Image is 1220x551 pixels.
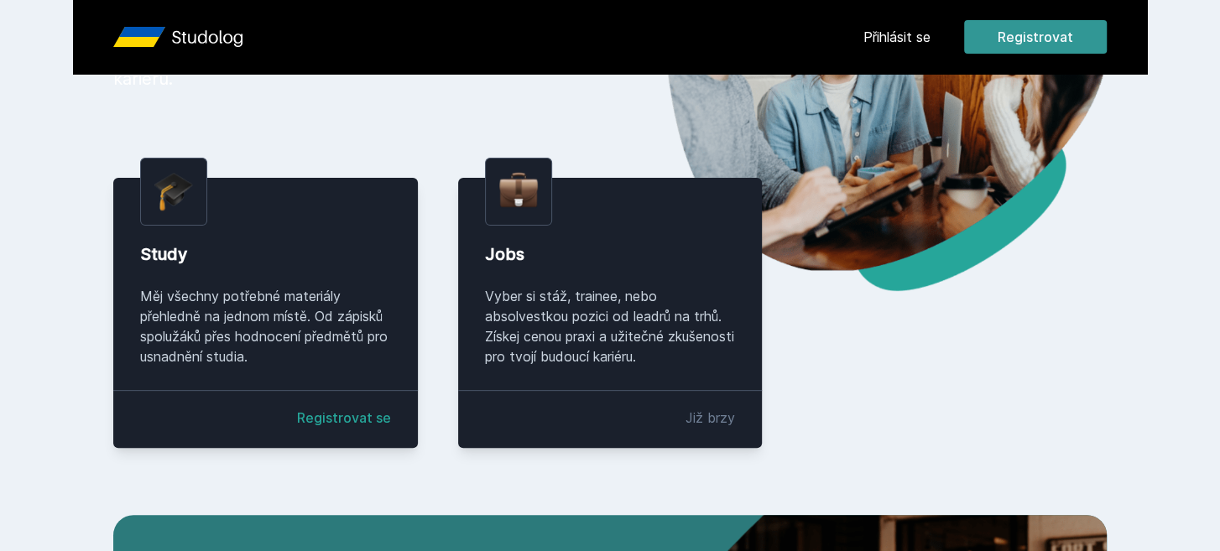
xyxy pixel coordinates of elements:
[964,20,1107,54] button: Registrovat
[154,172,193,211] img: graduation-cap.png
[140,286,391,366] div: Měj všechny potřebné materiály přehledně na jednom místě. Od zápisků spolužáků přes hodnocení pře...
[485,242,736,266] div: Jobs
[863,27,931,47] a: Přihlásit se
[140,242,391,266] div: Study
[686,408,735,428] div: Již brzy
[297,408,391,428] a: Registrovat se
[499,169,538,211] img: briefcase.png
[485,286,736,366] div: Vyber si stáž, trainee, nebo absolvestkou pozici od leadrů na trhů. Získej cenou praxi a užitečné...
